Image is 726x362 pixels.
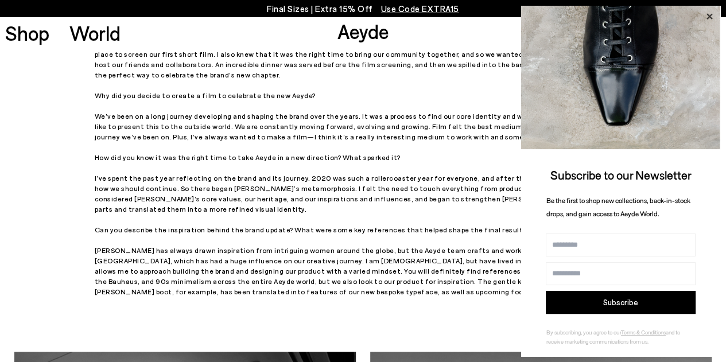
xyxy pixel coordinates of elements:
span: By subscribing, you agree to our [546,329,621,336]
p: Final Sizes | Extra 15% Off [267,2,459,16]
button: Subscribe [546,291,696,314]
span: Navigate to /collections/ss25-final-sizes [381,3,459,14]
span: Be the first to shop new collections, back-in-stock drops, and gain access to Aeyde World. [546,196,690,217]
a: Shop [5,23,49,43]
span: Subscribe to our Newsletter [550,168,692,182]
a: Terms & Conditions [621,329,666,336]
a: World [69,23,121,43]
div: On [DATE], you hosted the premiere of [PERSON_NAME]’s first short film ‘Motus’ at [GEOGRAPHIC_DAT... [95,7,631,297]
img: ca3f721fb6ff708a270709c41d776025.jpg [521,6,720,149]
a: Aeyde [337,19,389,43]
